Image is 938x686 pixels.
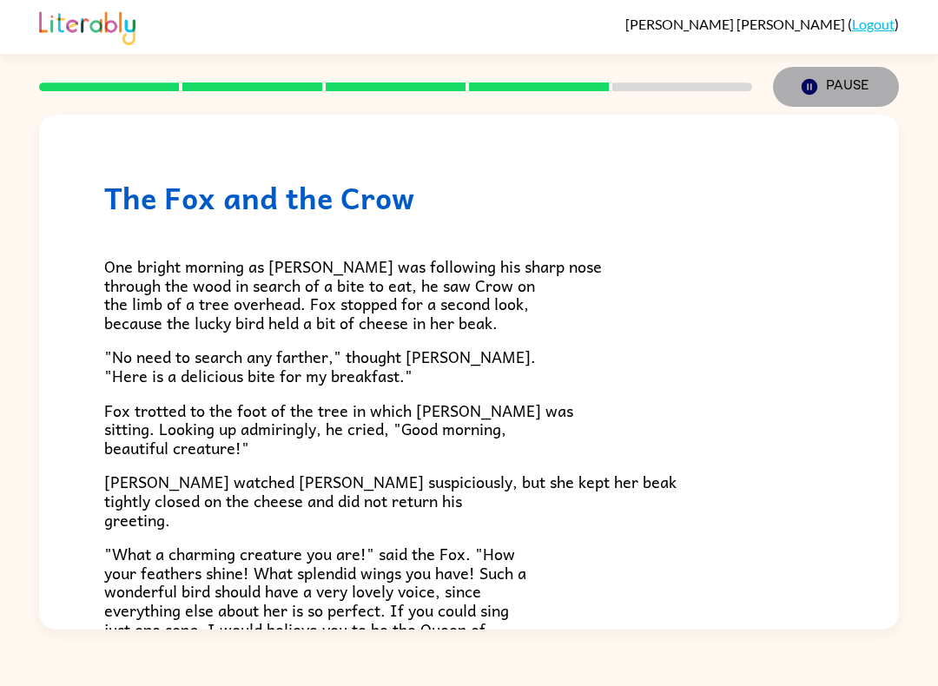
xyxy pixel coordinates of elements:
span: [PERSON_NAME] watched [PERSON_NAME] suspiciously, but she kept her beak tightly closed on the che... [104,469,677,531]
span: Fox trotted to the foot of the tree in which [PERSON_NAME] was sitting. Looking up admiringly, he... [104,398,573,460]
div: ( ) [625,16,899,32]
span: One bright morning as [PERSON_NAME] was following his sharp nose through the wood in search of a ... [104,254,602,335]
a: Logout [852,16,895,32]
span: [PERSON_NAME] [PERSON_NAME] [625,16,848,32]
button: Pause [773,67,899,107]
h1: The Fox and the Crow [104,180,834,215]
span: "What a charming creature you are!" said the Fox. "How your feathers shine! What splendid wings y... [104,541,526,660]
span: "No need to search any farther," thought [PERSON_NAME]. "Here is a delicious bite for my breakfast." [104,344,536,388]
img: Literably [39,7,135,45]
